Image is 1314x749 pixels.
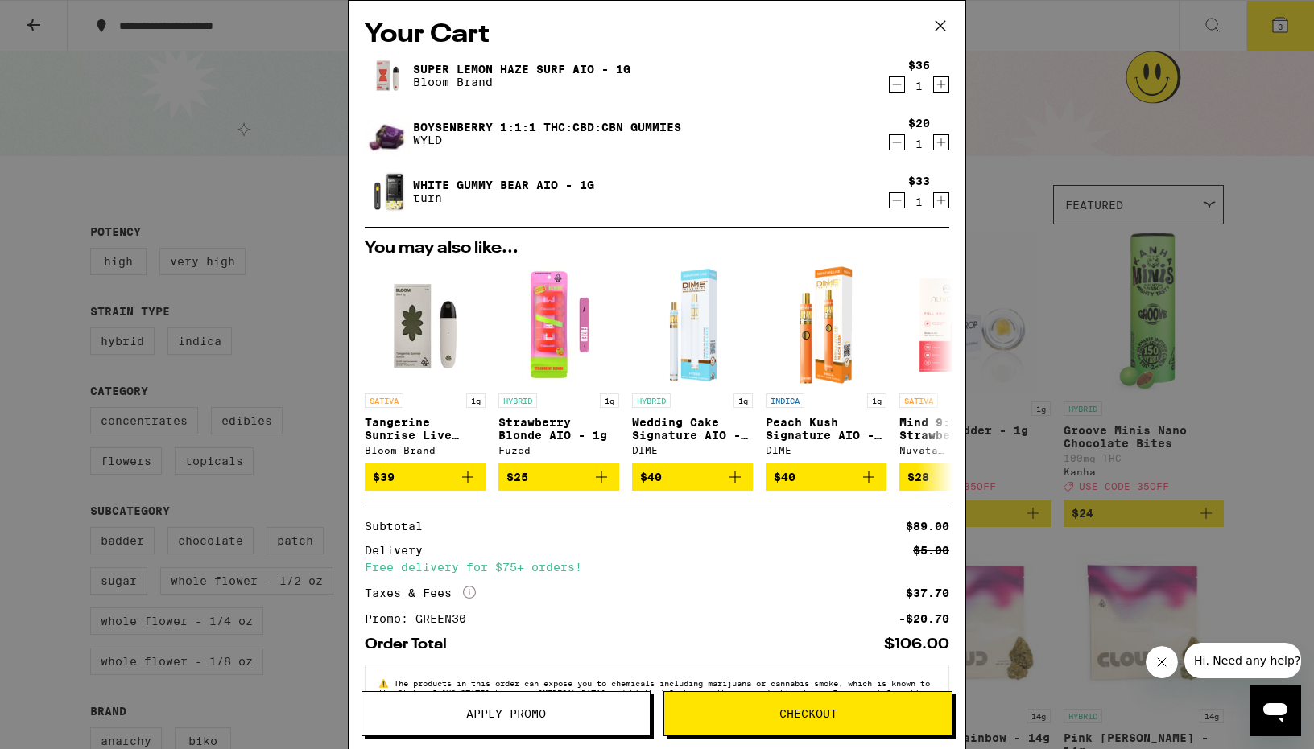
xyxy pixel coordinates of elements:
[413,134,681,146] p: WYLD
[889,134,905,150] button: Decrement
[365,586,476,600] div: Taxes & Fees
[899,416,1020,442] p: Mind 9:1 - Strawberry - 1g
[663,691,952,736] button: Checkout
[365,463,486,491] button: Add to bag
[413,191,594,204] p: turn
[365,265,486,385] img: Bloom Brand - Tangerine Sunrise Live Surf AIO - 1g
[867,393,886,408] p: 1g
[766,445,886,455] div: DIME
[906,521,949,532] div: $89.00
[766,393,804,408] p: INDICA
[1184,643,1301,678] iframe: Message from company
[889,76,905,93] button: Decrement
[365,169,410,214] img: White Gummy Bear AIO - 1g
[913,545,949,556] div: $5.00
[365,521,434,532] div: Subtotal
[889,192,905,208] button: Decrement
[933,192,949,208] button: Increment
[884,637,949,652] div: $106.00
[378,678,930,707] span: The products in this order can expose you to chemicals including marijuana or cannabis smoke, whi...
[908,80,930,93] div: 1
[899,265,1020,385] img: Nuvata (CA) - Mind 9:1 - Strawberry - 1g
[498,265,619,385] img: Fuzed - Strawberry Blonde AIO - 1g
[466,393,486,408] p: 1g
[899,613,949,624] div: -$20.70
[899,265,1020,463] a: Open page for Mind 9:1 - Strawberry - 1g from Nuvata (CA)
[908,195,930,208] div: 1
[908,175,930,187] div: $33
[365,637,458,652] div: Order Total
[413,121,681,134] a: Boysenberry 1:1:1 THC:CBD:CBN Gummies
[498,393,537,408] p: HYBRID
[506,471,528,484] span: $25
[908,59,930,72] div: $36
[498,463,619,491] button: Add to bag
[899,463,1020,491] button: Add to bag
[899,445,1020,455] div: Nuvata ([GEOGRAPHIC_DATA])
[365,265,486,463] a: Open page for Tangerine Sunrise Live Surf AIO - 1g from Bloom Brand
[365,613,477,624] div: Promo: GREEN30
[899,393,938,408] p: SATIVA
[766,416,886,442] p: Peach Kush Signature AIO - 1g
[365,445,486,455] div: Bloom Brand
[774,471,795,484] span: $40
[373,471,395,484] span: $39
[632,393,671,408] p: HYBRID
[498,445,619,455] div: Fuzed
[907,471,929,484] span: $28
[378,678,394,688] span: ⚠️
[498,265,619,463] a: Open page for Strawberry Blonde AIO - 1g from Fuzed
[733,393,753,408] p: 1g
[640,471,662,484] span: $40
[933,134,949,150] button: Increment
[365,17,949,53] h2: Your Cart
[413,76,630,88] p: Bloom Brand
[632,445,753,455] div: DIME
[413,179,594,191] a: White Gummy Bear AIO - 1g
[365,241,949,257] h2: You may also like...
[365,53,410,98] img: Super Lemon Haze Surf AIO - 1g
[779,708,837,719] span: Checkout
[365,102,410,165] img: Boysenberry 1:1:1 THC:CBD:CBN Gummies
[600,393,619,408] p: 1g
[466,708,546,719] span: Apply Promo
[365,416,486,442] p: Tangerine Sunrise Live Surf AIO - 1g
[933,76,949,93] button: Increment
[365,562,949,573] div: Free delivery for $75+ orders!
[413,63,630,76] a: Super Lemon Haze Surf AIO - 1g
[1250,685,1301,736] iframe: Button to launch messaging window
[1146,646,1178,678] iframe: Close message
[766,463,886,491] button: Add to bag
[792,265,861,385] img: DIME - Peach Kush Signature AIO - 1g
[906,587,949,599] div: $37.70
[632,463,753,491] button: Add to bag
[365,393,403,408] p: SATIVA
[498,416,619,442] p: Strawberry Blonde AIO - 1g
[632,416,753,442] p: Wedding Cake Signature AIO - 1g
[908,138,930,150] div: 1
[766,265,886,463] a: Open page for Peach Kush Signature AIO - 1g from DIME
[632,265,753,463] a: Open page for Wedding Cake Signature AIO - 1g from DIME
[908,117,930,130] div: $20
[632,265,753,385] img: DIME - Wedding Cake Signature AIO - 1g
[362,691,651,736] button: Apply Promo
[365,545,434,556] div: Delivery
